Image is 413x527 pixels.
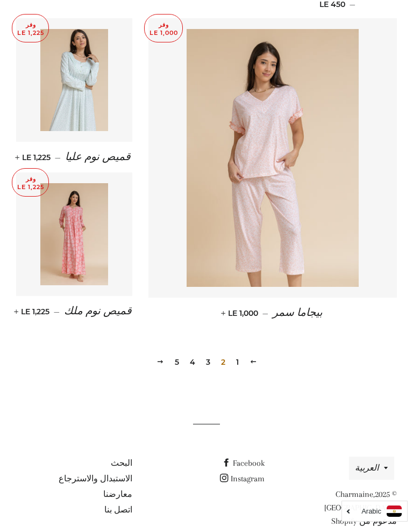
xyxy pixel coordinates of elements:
[186,354,200,370] a: 4
[349,457,394,480] button: العربية
[16,142,132,172] a: قميص نوم عليا — LE 1,225
[65,151,131,163] span: قميص نوم عليا
[148,298,397,328] a: بيجاما سمر — LE 1,000
[16,296,132,327] a: قميص نوم ملك — LE 1,225
[273,307,323,319] span: بيجاما سمر
[220,474,265,483] a: Instagram
[222,458,265,468] a: Facebook
[64,305,132,317] span: قميص نوم ملك
[202,354,215,370] a: 3
[54,307,60,316] span: —
[361,508,381,515] i: Arabic
[232,354,243,370] a: 1
[262,308,268,318] span: —
[111,458,132,468] a: البحث
[217,354,230,370] span: 2
[12,15,48,42] p: وفر LE 1,225
[331,516,397,526] a: مدعوم من Shopify
[170,354,183,370] a: 5
[12,169,48,196] p: وفر LE 1,225
[347,506,402,517] a: Arabic
[104,505,132,515] a: اتصل بنا
[223,308,258,318] span: LE 1,000
[324,489,397,512] a: Charmaine [GEOGRAPHIC_DATA]
[145,15,182,42] p: وفر LE 1,000
[59,474,132,483] a: الاستبدال والاسترجاع
[103,489,132,499] a: معارضنا
[16,307,49,316] span: LE 1,225
[55,153,61,162] span: —
[17,153,51,162] span: LE 1,225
